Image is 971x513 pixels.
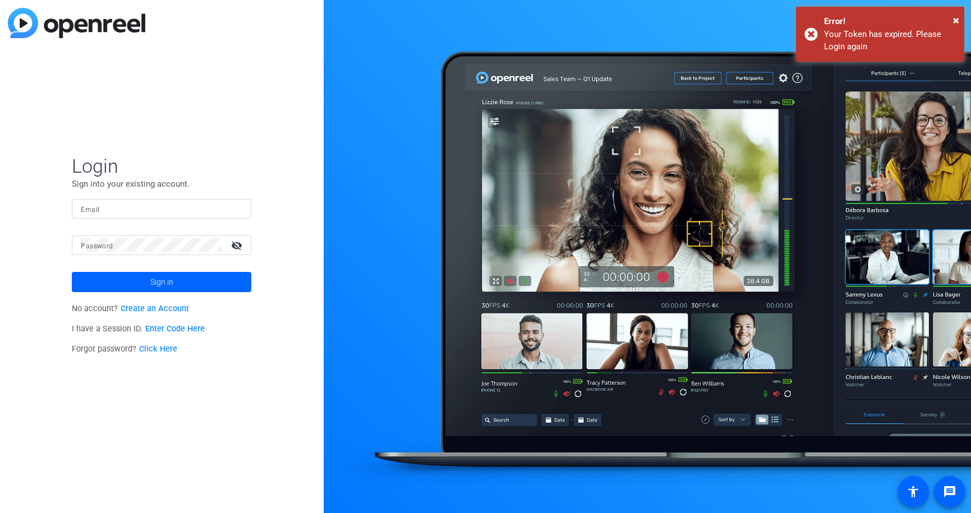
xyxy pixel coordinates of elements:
[121,304,189,313] a: Create an Account
[145,324,205,334] a: Enter Code Here
[81,206,99,214] mat-label: Email
[824,28,956,53] div: Your Token has expired. Please Login again
[72,324,205,334] span: I have a Session ID.
[72,272,251,292] button: Sign in
[72,178,251,190] p: Sign into your existing account.
[150,268,173,296] span: Sign in
[72,154,251,178] span: Login
[906,485,920,498] mat-icon: accessibility
[81,202,242,215] input: Enter Email Address
[943,485,956,498] mat-icon: message
[8,8,145,38] img: blue-gradient.svg
[72,304,189,313] span: No account?
[224,237,251,253] mat-icon: visibility_off
[81,242,113,250] mat-label: Password
[824,15,956,28] div: Error!
[139,344,177,354] a: Click Here
[953,13,959,27] span: ×
[953,12,959,29] button: Close
[72,344,177,354] span: Forgot password?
